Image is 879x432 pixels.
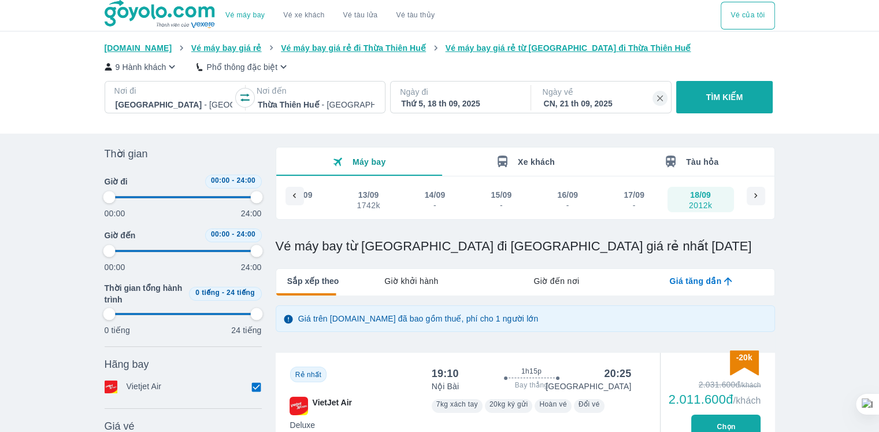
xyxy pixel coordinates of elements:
[543,86,662,98] p: Ngày về
[105,261,125,273] p: 00:00
[257,85,376,97] p: Nơi đến
[387,2,444,29] button: Vé tàu thủy
[232,176,234,184] span: -
[546,381,631,392] p: [GEOGRAPHIC_DATA]
[491,189,512,201] div: 15/09
[105,176,128,187] span: Giờ đi
[292,189,313,201] div: 12/09
[425,189,446,201] div: 14/09
[116,61,166,73] p: 9 Hành khách
[353,157,386,167] span: Máy bay
[676,81,773,113] button: TÌM KIẾM
[227,289,255,297] span: 24 tiếng
[489,400,528,408] span: 20kg ký gửi
[232,230,234,238] span: -
[669,275,721,287] span: Giá tăng dần
[105,282,184,305] span: Thời gian tổng hành trình
[358,189,379,201] div: 13/09
[211,176,230,184] span: 00:00
[241,208,262,219] p: 24:00
[669,393,761,407] div: 2.011.600đ
[105,324,130,336] p: 0 tiếng
[127,381,162,393] p: Vietjet Air
[236,176,255,184] span: 24:00
[105,61,179,73] button: 9 Hành khách
[105,357,149,371] span: Hãng bay
[736,353,752,362] span: -20k
[191,43,262,53] span: Vé máy bay giá rẻ
[539,400,567,408] span: Hoàn vé
[706,91,743,103] p: TÌM KIẾM
[222,289,224,297] span: -
[283,11,324,20] a: Vé xe khách
[105,42,775,54] nav: breadcrumb
[401,98,518,109] div: Thứ 5, 18 th 09, 2025
[384,275,438,287] span: Giờ khởi hành
[339,269,774,293] div: lab API tabs example
[558,201,577,210] div: -
[295,371,321,379] span: Rẻ nhất
[624,201,644,210] div: -
[432,367,459,381] div: 19:10
[733,396,761,405] span: /khách
[604,367,631,381] div: 20:25
[518,157,555,167] span: Xe khách
[730,350,759,375] img: discount
[236,230,255,238] span: 24:00
[492,201,511,210] div: -
[241,261,262,273] p: 24:00
[298,313,539,324] p: Giá trên [DOMAIN_NAME] đã bao gồm thuế, phí cho 1 người lớn
[287,275,339,287] span: Sắp xếp theo
[721,2,774,29] button: Vé của tôi
[114,85,233,97] p: Nơi đi
[533,275,579,287] span: Giờ đến nơi
[557,189,578,201] div: 16/09
[578,400,600,408] span: Đổi vé
[105,43,172,53] span: [DOMAIN_NAME]
[196,61,290,73] button: Phổ thông đặc biệt
[136,187,579,212] div: scrollable day and price
[357,201,380,210] div: 1742k
[436,400,478,408] span: 7kg xách tay
[689,201,712,210] div: 2012k
[281,43,426,53] span: Vé máy bay giá rẻ đi Thừa Thiên Huế
[425,201,445,210] div: -
[105,230,136,241] span: Giờ đến
[211,230,230,238] span: 00:00
[225,11,265,20] a: Vé máy bay
[334,2,387,29] a: Vé tàu lửa
[521,367,542,376] span: 1h15p
[313,397,352,415] span: VietJet Air
[624,189,644,201] div: 17/09
[721,2,774,29] div: choose transportation mode
[105,208,125,219] p: 00:00
[290,397,308,415] img: VJ
[686,157,719,167] span: Tàu hỏa
[195,289,220,297] span: 0 tiếng
[105,147,148,161] span: Thời gian
[400,86,519,98] p: Ngày đi
[231,324,261,336] p: 24 tiếng
[290,419,316,431] span: Deluxe
[206,61,277,73] p: Phổ thông đặc biệt
[432,381,459,392] p: Nội Bài
[276,238,775,254] h1: Vé máy bay từ [GEOGRAPHIC_DATA] đi [GEOGRAPHIC_DATA] giá rẻ nhất [DATE]
[669,379,761,390] div: 2.031.600đ
[216,2,444,29] div: choose transportation mode
[446,43,691,53] span: Vé máy bay giá rẻ từ [GEOGRAPHIC_DATA] đi Thừa Thiên Huế
[544,98,661,109] div: CN, 21 th 09, 2025
[690,189,711,201] div: 18/09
